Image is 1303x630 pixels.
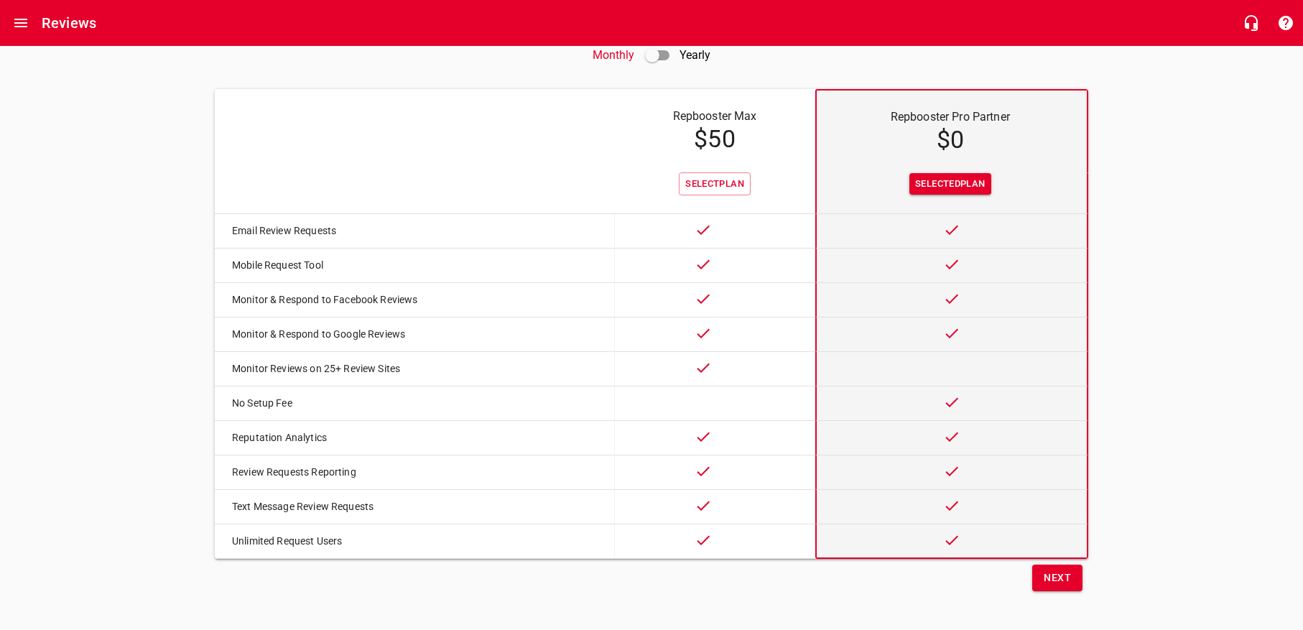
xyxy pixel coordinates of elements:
[232,223,575,238] p: Email Review Requests
[831,108,1070,126] p: Repbooster Pro Partner
[232,430,575,445] p: Reputation Analytics
[232,292,575,307] p: Monitor & Respond to Facebook Reviews
[909,173,991,195] button: SelectedPlan
[42,11,96,34] h6: Reviews
[680,38,711,73] p: Yearly
[232,534,575,549] p: Unlimited Request Users
[232,465,575,480] p: Review Requests Reporting
[831,126,1070,154] h4: $ 0
[1234,6,1269,40] button: Live Chat
[1032,565,1082,591] button: Next
[232,327,575,342] p: Monitor & Respond to Google Reviews
[685,176,744,193] span: Select Plan
[593,38,635,73] p: Monthly
[232,499,575,514] p: Text Message Review Requests
[232,396,575,411] p: No Setup Fee
[1269,6,1303,40] button: Support Portal
[232,361,575,376] p: Monitor Reviews on 25+ Review Sites
[629,108,801,125] p: Repbooster Max
[915,176,985,193] span: Selected Plan
[629,125,801,154] h4: $ 50
[4,6,38,40] button: Open drawer
[232,258,575,273] p: Mobile Request Tool
[1044,569,1071,587] span: Next
[679,172,751,196] button: SelectPlan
